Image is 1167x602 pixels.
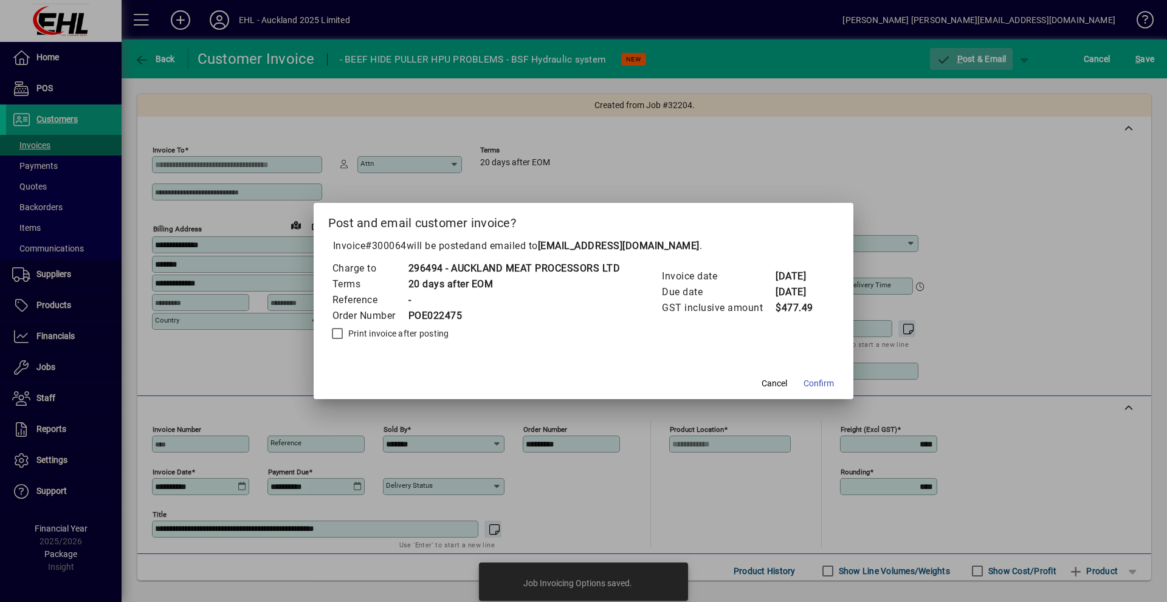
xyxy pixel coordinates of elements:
span: and emailed to [470,240,700,251]
td: GST inclusive amount [661,300,775,316]
button: Cancel [755,372,794,394]
td: Charge to [332,261,408,276]
span: Cancel [762,377,787,390]
td: Terms [332,276,408,292]
p: Invoice will be posted . [328,239,839,253]
td: $477.49 [775,300,824,316]
td: POE022475 [408,308,621,324]
button: Confirm [799,372,839,394]
td: - [408,292,621,308]
h2: Post and email customer invoice? [314,203,854,238]
td: 20 days after EOM [408,276,621,292]
td: Due date [661,284,775,300]
td: Invoice date [661,269,775,284]
label: Print invoice after posting [346,327,449,340]
td: 296494 - AUCKLAND MEAT PROCESSORS LTD [408,261,621,276]
span: Confirm [804,377,834,390]
td: [DATE] [775,269,824,284]
b: [EMAIL_ADDRESS][DOMAIN_NAME] [538,240,700,251]
td: [DATE] [775,284,824,300]
td: Order Number [332,308,408,324]
td: Reference [332,292,408,308]
span: #300064 [365,240,407,251]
